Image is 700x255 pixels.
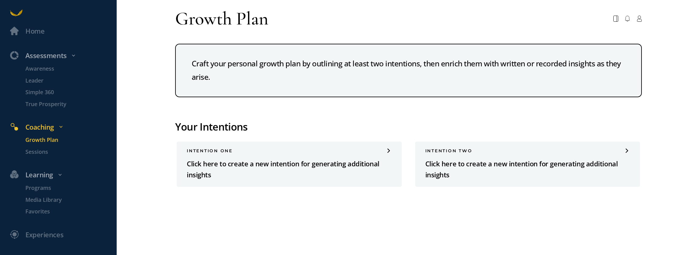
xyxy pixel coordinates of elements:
p: Awareness [25,65,115,73]
p: Simple 360 [25,88,115,97]
a: Leader [15,76,117,85]
p: Click here to create a new intention for generating additional insights [425,158,630,180]
p: True Prosperity [25,100,115,108]
div: Learning [5,169,120,180]
p: Sessions [25,148,115,156]
a: True Prosperity [15,100,117,108]
div: Home [25,26,44,37]
div: Assessments [5,50,120,61]
div: Experiences [25,229,63,240]
a: Sessions [15,148,117,156]
a: Media Library [15,196,117,204]
div: INTENTION two [425,148,630,153]
p: Growth Plan [25,136,115,144]
div: Craft your personal growth plan by outlining at least two intentions, then enrich them with writt... [175,44,642,97]
a: Growth Plan [15,136,117,144]
div: Your Intentions [175,119,642,135]
a: Programs [15,184,117,192]
div: Coaching [5,122,120,133]
p: Leader [25,76,115,85]
a: INTENTION oneClick here to create a new intention for generating additional insights [177,142,402,187]
a: Favorites [15,207,117,216]
a: INTENTION twoClick here to create a new intention for generating additional insights [415,142,640,187]
p: Favorites [25,207,115,216]
p: Media Library [25,196,115,204]
a: Simple 360 [15,88,117,97]
div: INTENTION one [187,148,392,153]
div: Growth Plan [175,7,268,30]
p: Programs [25,184,115,192]
a: Awareness [15,65,117,73]
p: Click here to create a new intention for generating additional insights [187,158,392,180]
